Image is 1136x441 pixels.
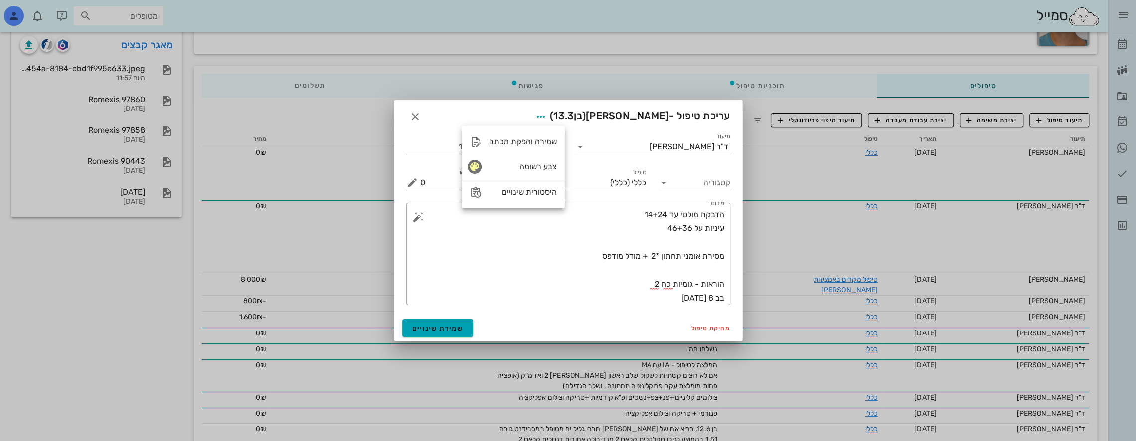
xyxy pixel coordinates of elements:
[691,325,730,331] span: מחיקת טיפול
[586,110,669,122] span: [PERSON_NAME]
[460,169,479,176] label: מחיר ₪
[489,137,557,146] div: שמירה והפקת מכתב
[489,162,557,171] div: צבע רשומה
[687,321,734,335] button: מחיקת טיפול
[550,110,586,122] span: (בן )
[632,178,646,187] span: כללי
[462,154,565,180] div: צבע רשומה
[716,133,730,140] label: תיעוד
[711,200,724,207] label: פירוט
[532,108,730,126] span: עריכת טיפול -
[412,324,464,332] span: שמירת שינויים
[489,187,557,197] div: היסטורית שינויים
[553,110,574,122] span: 13.3
[650,142,728,151] div: ד"ר [PERSON_NAME]
[574,139,730,155] div: תיעודד"ר [PERSON_NAME]
[406,177,418,189] button: מחיר ₪ appended action
[633,169,646,176] label: טיפול
[610,178,630,187] span: (כללי)
[402,319,474,337] button: שמירת שינויים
